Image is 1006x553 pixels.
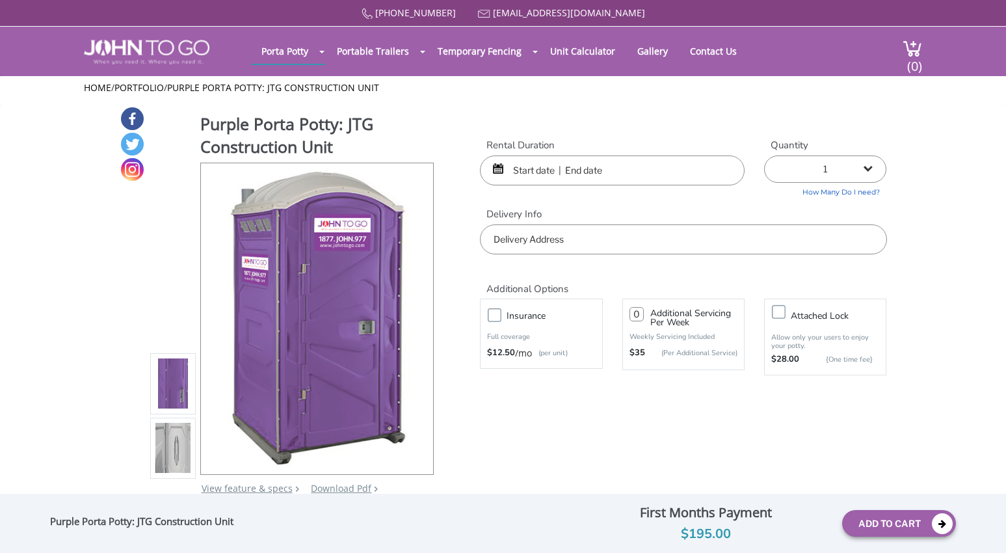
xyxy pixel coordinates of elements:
[480,267,886,295] h2: Additional Options
[480,208,886,221] label: Delivery Info
[252,38,318,64] a: Porta Potty
[628,38,678,64] a: Gallery
[771,333,879,350] p: Allow only your users to enjoy your potty.
[629,332,737,342] p: Weekly Servicing Included
[428,38,531,64] a: Temporary Fencing
[680,38,747,64] a: Contact Us
[580,524,832,545] div: $195.00
[327,38,419,64] a: Portable Trailers
[121,158,144,181] a: Instagram
[540,38,625,64] a: Unit Calculator
[167,81,379,94] a: Purple Porta Potty: JTG Construction Unit
[903,40,922,57] img: cart a
[478,10,490,18] img: Mail
[580,502,832,524] div: First Months Payment
[629,347,645,360] strong: $35
[480,139,745,152] label: Rental Duration
[311,482,371,494] a: Download Pdf
[218,163,417,470] img: Product
[493,7,645,19] a: [EMAIL_ADDRESS][DOMAIN_NAME]
[650,309,737,327] h3: Additional Servicing Per Week
[487,347,515,360] strong: $12.50
[50,515,240,532] div: Purple Porta Potty: JTG Construction Unit
[532,347,568,360] p: (per unit)
[645,348,737,358] p: (Per Additional Service)
[480,224,886,254] input: Delivery Address
[791,308,892,324] h3: Attached lock
[507,308,608,324] h3: Insurance
[487,330,595,344] p: Full coverage
[480,155,745,185] input: Start date | End date
[84,81,922,94] ul: / /
[629,307,644,321] input: 0
[907,47,922,75] span: (0)
[114,81,164,94] a: Portfolio
[84,40,209,64] img: JOHN to go
[764,183,886,198] a: How Many Do I need?
[155,232,191,538] img: Product
[487,347,595,360] div: /mo
[362,8,373,20] img: Call
[295,486,299,492] img: right arrow icon
[806,353,873,366] p: {One time fee}
[764,139,886,152] label: Quantity
[842,510,956,537] button: Add To Cart
[374,486,378,492] img: chevron.png
[202,482,293,494] a: View feature & specs
[375,7,456,19] a: [PHONE_NUMBER]
[200,113,434,161] h1: Purple Porta Potty: JTG Construction Unit
[121,133,144,155] a: Twitter
[121,107,144,130] a: Facebook
[84,81,111,94] a: Home
[771,353,799,366] strong: $28.00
